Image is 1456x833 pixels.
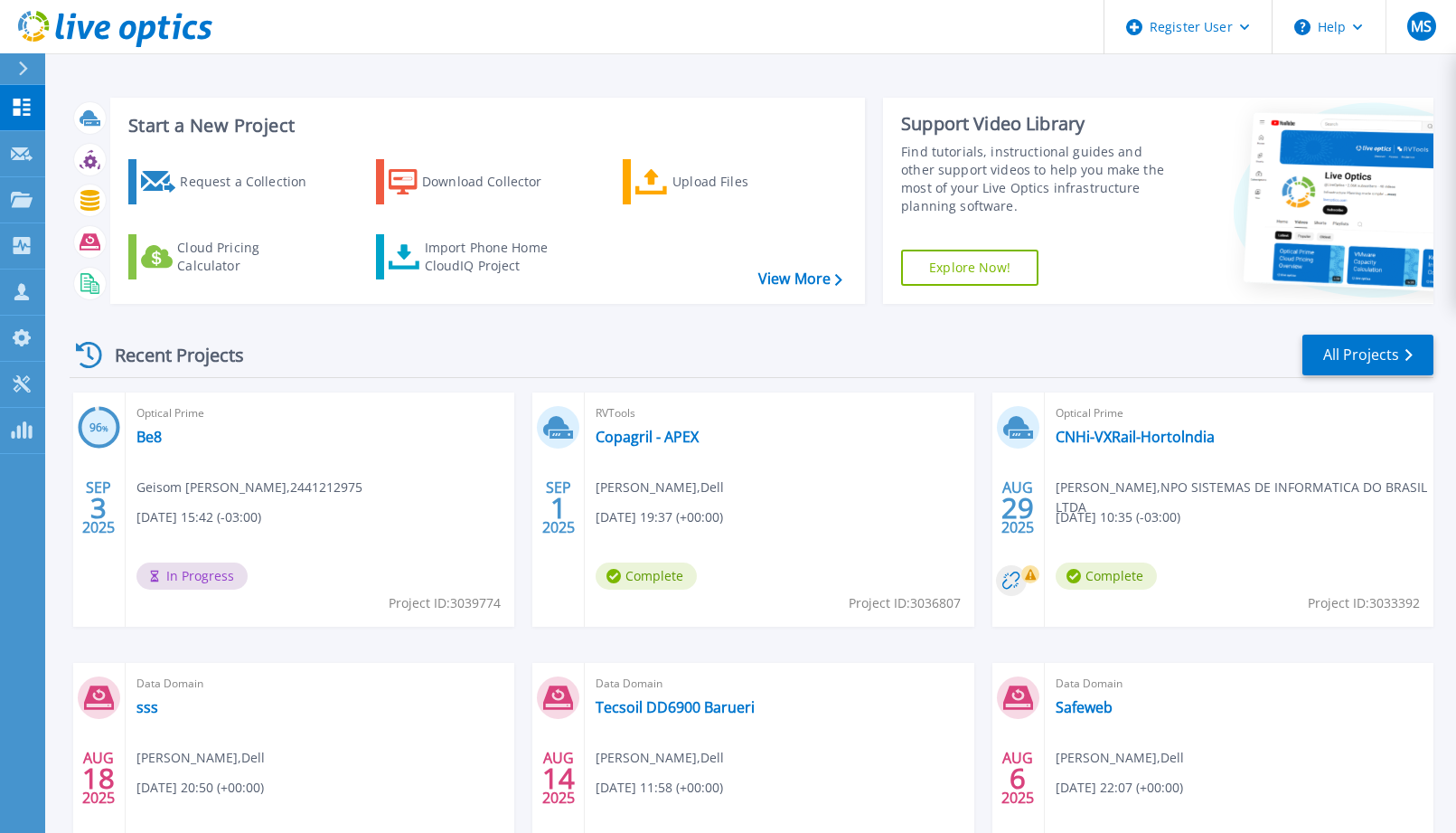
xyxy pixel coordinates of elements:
[1302,335,1433,375] a: All Projects
[1000,475,1035,541] div: AUG 2025
[1001,500,1034,516] span: 29
[1056,778,1183,798] span: [DATE] 22:07 (+00:00)
[596,428,699,446] a: Copagril - APEX
[542,771,575,786] span: 14
[177,239,322,275] div: Cloud Pricing Calculator
[623,159,824,204] a: Upload Files
[136,507,261,527] span: [DATE] 15:42 (-03:00)
[541,475,576,541] div: SEP 2025
[136,428,162,446] a: Be8
[1056,428,1215,446] a: CNHi-VXRail-Hortolndia
[1056,507,1180,527] span: [DATE] 10:35 (-03:00)
[596,674,963,694] span: Data Domain
[422,164,567,200] div: Download Collector
[376,159,578,204] a: Download Collector
[1056,478,1433,517] span: [PERSON_NAME] , NPO SISTEMAS DE INFORMATICA DO BRASIL LTDA
[1000,745,1035,811] div: AUG 2025
[758,270,842,288] a: View More
[901,112,1179,136] div: Support Video Library
[81,475,116,541] div: SEP 2025
[136,698,158,716] a: sss
[541,745,576,811] div: AUG 2025
[180,164,324,200] div: Request a Collection
[82,771,115,786] span: 18
[136,563,248,590] span: In Progress
[136,674,503,694] span: Data Domain
[78,418,120,439] h3: 96
[1056,563,1157,590] span: Complete
[672,164,817,200] div: Upload Files
[128,116,841,136] h3: Start a New Project
[425,239,566,275] div: Import Phone Home CloudIQ Project
[596,698,755,716] a: Tecsoil DD6900 Barueri
[1056,674,1423,694] span: Data Domain
[1411,19,1432,33] span: MS
[90,500,107,516] span: 3
[389,593,501,613] span: Project ID: 3039774
[901,143,1179,215] div: Find tutorials, instructional guides and other support videos to help you make the most of your L...
[70,333,268,377] div: Recent Projects
[1010,771,1026,786] span: 6
[1308,593,1420,613] span: Project ID: 3033392
[81,745,116,811] div: AUG 2025
[596,507,723,527] span: [DATE] 19:37 (+00:00)
[1056,748,1184,768] span: [PERSON_NAME] , Dell
[550,500,567,516] span: 1
[596,778,723,798] span: [DATE] 11:58 (+00:00)
[136,478,362,497] span: Geisom [PERSON_NAME] , 2441212975
[901,250,1038,286] a: Explore Now!
[849,593,961,613] span: Project ID: 3036807
[136,403,503,423] span: Optical Prime
[136,748,265,768] span: [PERSON_NAME] , Dell
[128,159,330,204] a: Request a Collection
[1056,403,1423,423] span: Optical Prime
[128,234,330,279] a: Cloud Pricing Calculator
[102,423,108,433] span: %
[596,478,724,497] span: [PERSON_NAME] , Dell
[596,748,724,768] span: [PERSON_NAME] , Dell
[596,563,697,590] span: Complete
[596,403,963,423] span: RVTools
[136,778,264,798] span: [DATE] 20:50 (+00:00)
[1056,698,1113,716] a: Safeweb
